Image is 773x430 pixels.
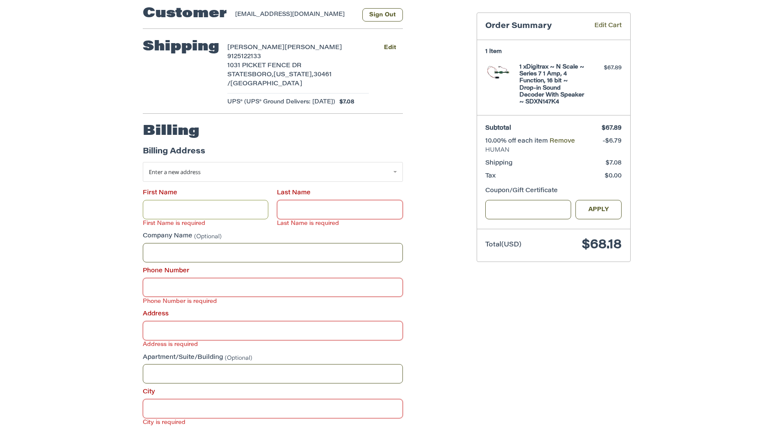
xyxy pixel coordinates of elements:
[143,310,403,319] label: Address
[227,72,273,78] span: STATESBORO,
[149,168,201,176] span: Enter a new address
[605,173,622,179] span: $0.00
[485,160,512,166] span: Shipping
[143,5,227,22] h2: Customer
[603,138,622,144] span: -$6.79
[582,239,622,252] span: $68.18
[143,353,403,362] label: Apartment/Suite/Building
[227,63,302,69] span: 1031 PICKET FENCE DR
[485,242,522,248] span: Total (USD)
[485,146,622,155] span: HUMAN
[143,419,403,426] label: City is required
[588,64,622,72] div: $67.89
[485,187,622,196] div: Coupon/Gift Certificate
[575,200,622,219] button: Apply
[335,98,354,106] span: $7.08
[143,123,199,140] h2: Billing
[143,162,403,182] a: Enter or select a different address
[362,8,403,22] button: Sign Out
[143,232,403,241] label: Company Name
[485,125,511,131] span: Subtotal
[485,22,582,31] h3: Order Summary
[277,220,403,227] label: Last Name is required
[550,138,575,144] a: Remove
[143,341,403,348] label: Address is required
[227,54,261,60] span: 9125122133
[277,189,403,198] label: Last Name
[235,10,354,22] div: [EMAIL_ADDRESS][DOMAIN_NAME]
[143,146,205,162] legend: Billing Address
[225,355,252,361] small: (Optional)
[273,72,314,78] span: [US_STATE],
[485,200,571,219] input: Gift Certificate or Coupon Code
[230,81,302,87] span: [GEOGRAPHIC_DATA]
[485,48,622,55] h3: 1 Item
[143,388,403,397] label: City
[606,160,622,166] span: $7.08
[227,45,285,51] span: [PERSON_NAME]
[143,220,269,227] label: First Name is required
[143,267,403,276] label: Phone Number
[143,298,403,305] label: Phone Number is required
[143,38,219,56] h2: Shipping
[485,138,550,144] span: 10.00% off each item
[285,45,342,51] span: [PERSON_NAME]
[602,125,622,131] span: $67.89
[519,64,585,106] h4: 1 x Digitrax ~ N Scale ~ Series 7 1 Amp, 4 Function, 16 bit ~ Drop-in Sound Decoder With Speaker ...
[227,98,335,106] span: UPS® (UPS® Ground Delivers: [DATE])
[143,189,269,198] label: First Name
[377,41,403,54] button: Edit
[194,234,222,240] small: (Optional)
[582,22,622,31] a: Edit Cart
[485,173,496,179] span: Tax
